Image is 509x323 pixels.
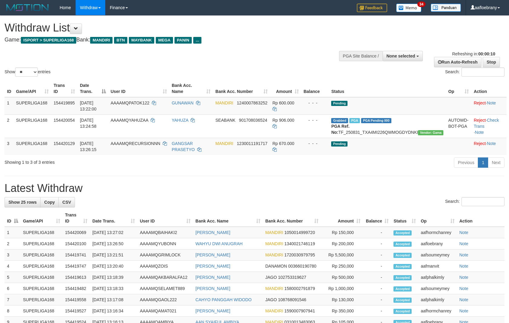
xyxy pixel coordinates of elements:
td: SUPERLIGA168 [21,261,63,272]
td: aafsoumeymey [418,249,457,261]
td: SUPERLIGA168 [14,114,51,138]
span: MANDIRI [265,230,283,235]
td: [DATE] 13:27:02 [90,227,137,238]
td: - [363,227,391,238]
td: [DATE] 13:17:08 [90,294,137,305]
td: 8 [5,305,21,317]
td: aafphalkimly [418,272,457,283]
span: Copy 108768091546 to clipboard [278,297,306,302]
td: - [363,294,391,305]
span: Accepted [393,275,412,280]
td: aafhormchanrey [418,227,457,238]
th: Bank Acc. Number: activate to sort column ascending [263,209,321,227]
td: [DATE] 13:21:51 [90,249,137,261]
span: PANIN [175,37,192,44]
td: Rp 500,000 [321,272,363,283]
span: Marked by aafsengchandara [349,118,360,123]
select: Showentries [15,68,38,77]
div: - - - [304,140,327,147]
span: Copy 102753319627 to clipboard [278,275,306,280]
th: Balance: activate to sort column ascending [363,209,391,227]
button: None selected [383,51,423,61]
span: AAAAMQRECURSIONNN [111,141,160,146]
a: GUNAWAN [172,101,194,105]
td: Rp 5,500,000 [321,249,363,261]
span: Copy 003660190780 to clipboard [288,264,316,269]
span: MEGA [156,37,173,44]
span: BTN [114,37,127,44]
td: 3 [5,138,14,155]
th: Status: activate to sort column ascending [391,209,418,227]
td: aafloebrany [418,238,457,249]
td: - [363,261,391,272]
span: AAAAMQYAHUZAA [111,118,148,123]
span: Copy 1230011191717 to clipboard [237,141,267,146]
td: - [363,305,391,317]
td: aafsoumeymey [418,283,457,294]
th: Action [457,209,504,227]
td: [DATE] 13:20:40 [90,261,137,272]
td: aafmanvit [418,261,457,272]
span: 154420129 [54,141,75,146]
h1: Latest Withdraw [5,182,504,194]
td: 2 [5,238,21,249]
div: Showing 1 to 3 of 3 entries [5,157,207,165]
th: Status [329,80,446,97]
td: SUPERLIGA168 [21,305,63,317]
span: MANDIRI [215,141,233,146]
th: Game/API: activate to sort column ascending [14,80,51,97]
span: MANDIRI [215,101,233,105]
th: User ID: activate to sort column ascending [137,209,193,227]
span: Accepted [393,286,412,292]
td: Rp 150,000 [321,227,363,238]
img: MOTION_logo.png [5,3,51,12]
td: SUPERLIGA168 [14,97,51,115]
th: Bank Acc. Number: activate to sort column ascending [213,80,270,97]
span: Rp 670.000 [272,141,294,146]
a: Note [487,101,496,105]
a: Note [459,286,468,291]
td: AAAAMQBAIHAKI2 [137,227,193,238]
span: Pending [331,101,347,106]
td: - [363,238,391,249]
td: [DATE] 13:18:39 [90,272,137,283]
a: Reject [474,101,486,105]
span: None selected [387,54,415,58]
a: Note [459,264,468,269]
a: CAHYO PANGGAH WIDODO [195,297,252,302]
span: 154420054 [54,118,75,123]
td: 3 [5,249,21,261]
a: Note [459,275,468,280]
td: AAAAMQAKBARALFA12 [137,272,193,283]
span: CSV [62,200,71,205]
td: 154419558 [63,294,90,305]
span: Rp 600.000 [272,101,294,105]
img: Button%20Memo.svg [396,4,422,12]
a: Note [459,297,468,302]
a: Previous [454,157,478,168]
a: Copy [40,197,59,207]
a: [PERSON_NAME] [195,230,230,235]
td: AUTOWD-BOT-PGA [446,114,471,138]
th: Amount: activate to sort column ascending [321,209,363,227]
a: 1 [478,157,488,168]
a: [PERSON_NAME] [195,308,230,313]
td: · [471,138,507,155]
td: [DATE] 13:18:33 [90,283,137,294]
th: Balance [301,80,329,97]
td: · · [471,114,507,138]
label: Show entries [5,68,51,77]
td: Rp 250,000 [321,261,363,272]
a: Reject [474,141,486,146]
td: SUPERLIGA168 [14,138,51,155]
img: Feedback.jpg [357,4,387,12]
span: Refreshing in: [452,51,495,56]
span: Accepted [393,230,412,236]
span: MANDIRI [265,286,283,291]
td: aafphalkimly [418,294,457,305]
td: 5 [5,272,21,283]
span: Accepted [393,309,412,314]
td: AAAAMQZOIS [137,261,193,272]
td: Rp 1,000,000 [321,283,363,294]
span: 154419895 [54,101,75,105]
